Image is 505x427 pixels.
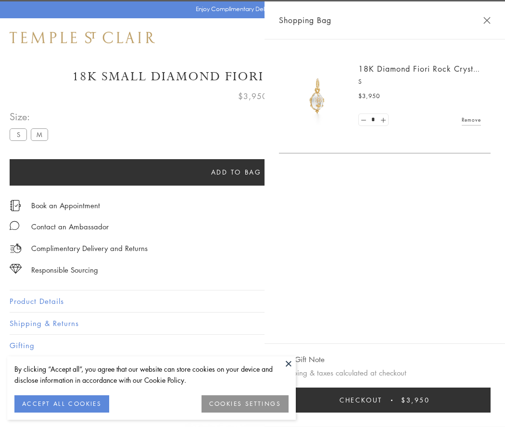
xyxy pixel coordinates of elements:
[359,114,368,126] a: Set quantity to 0
[483,17,491,24] button: Close Shopping Bag
[202,395,289,413] button: COOKIES SETTINGS
[10,335,495,356] button: Gifting
[10,109,52,125] span: Size:
[196,4,305,14] p: Enjoy Complimentary Delivery & Returns
[31,200,100,211] a: Book an Appointment
[10,242,22,254] img: icon_delivery.svg
[10,128,27,140] label: S
[14,395,109,413] button: ACCEPT ALL COOKIES
[31,221,109,233] div: Contact an Ambassador
[279,14,331,26] span: Shopping Bag
[31,242,148,254] p: Complimentary Delivery and Returns
[358,77,481,87] p: S
[279,367,491,379] p: Shipping & taxes calculated at checkout
[10,32,155,43] img: Temple St. Clair
[378,114,388,126] a: Set quantity to 2
[10,264,22,274] img: icon_sourcing.svg
[462,114,481,125] a: Remove
[10,221,19,230] img: MessageIcon-01_2.svg
[10,200,21,211] img: icon_appointment.svg
[289,67,346,125] img: P51889-E11FIORI
[238,90,267,102] span: $3,950
[10,290,495,312] button: Product Details
[279,353,325,365] button: Add Gift Note
[10,68,495,85] h1: 18K Small Diamond Fiori Rock Crystal Amulet
[14,364,289,386] div: By clicking “Accept all”, you agree that our website can store cookies on your device and disclos...
[31,264,98,276] div: Responsible Sourcing
[211,167,262,177] span: Add to bag
[340,395,382,405] span: Checkout
[31,128,48,140] label: M
[401,395,430,405] span: $3,950
[279,388,491,413] button: Checkout $3,950
[358,91,380,101] span: $3,950
[10,313,495,334] button: Shipping & Returns
[10,159,463,186] button: Add to bag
